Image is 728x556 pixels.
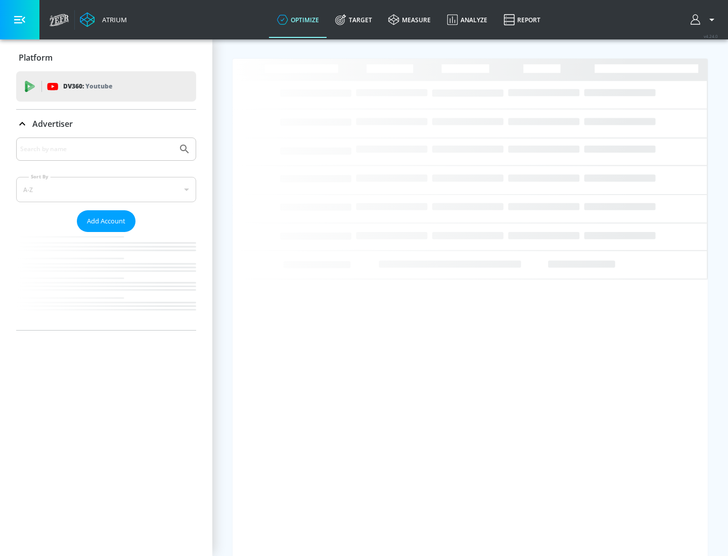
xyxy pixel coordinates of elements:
div: A-Z [16,177,196,202]
p: Platform [19,52,53,63]
a: Atrium [80,12,127,27]
div: Platform [16,43,196,72]
label: Sort By [29,173,51,180]
a: measure [380,2,439,38]
p: Advertiser [32,118,73,129]
div: Advertiser [16,137,196,330]
input: Search by name [20,143,173,156]
a: Report [495,2,549,38]
div: Atrium [98,15,127,24]
div: DV360: Youtube [16,71,196,102]
a: Analyze [439,2,495,38]
button: Add Account [77,210,135,232]
p: Youtube [85,81,112,91]
span: Add Account [87,215,125,227]
p: DV360: [63,81,112,92]
span: v 4.24.0 [704,33,718,39]
a: Target [327,2,380,38]
nav: list of Advertiser [16,232,196,330]
div: Advertiser [16,110,196,138]
a: optimize [269,2,327,38]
